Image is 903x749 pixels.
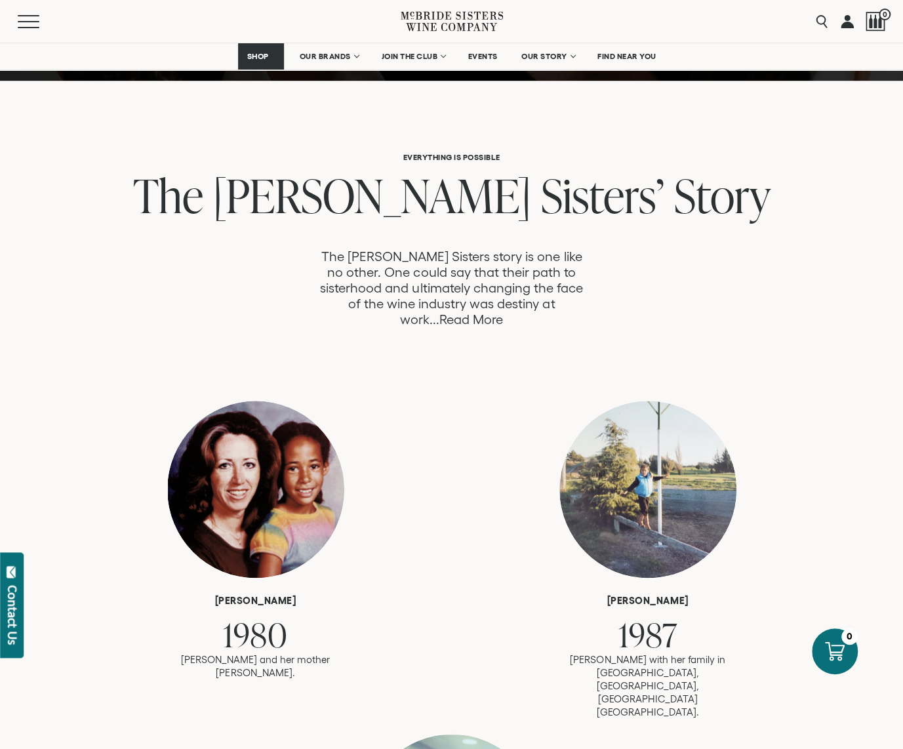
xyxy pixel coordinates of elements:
span: 0 [879,9,891,20]
span: EVENTS [468,52,498,61]
a: FIND NEAR YOU [589,43,665,70]
h6: [PERSON_NAME] [550,595,746,607]
span: OUR STORY [521,52,567,61]
h6: [PERSON_NAME] [157,595,354,607]
span: FIND NEAR YOU [597,52,656,61]
p: The [PERSON_NAME] Sisters story is one like no other. One could say that their path to sisterhood... [315,249,588,327]
div: Contact Us [6,585,19,645]
span: Sisters’ [540,163,664,227]
h6: Everything is Possible [83,153,819,161]
p: [PERSON_NAME] with her family in [GEOGRAPHIC_DATA], [GEOGRAPHIC_DATA], [GEOGRAPHIC_DATA] [GEOGRAP... [550,653,746,719]
span: Story [673,163,770,227]
span: 1987 [618,612,677,657]
span: The [132,163,203,227]
span: 1980 [223,612,288,657]
a: Read More [439,312,503,327]
button: Mobile Menu Trigger [18,15,65,28]
span: OUR BRANDS [299,52,350,61]
span: JOIN THE CLUB [381,52,437,61]
p: [PERSON_NAME] and her mother [PERSON_NAME]. [157,653,354,679]
span: [PERSON_NAME] [212,163,531,227]
a: OUR STORY [513,43,583,70]
a: EVENTS [460,43,506,70]
a: JOIN THE CLUB [372,43,453,70]
a: SHOP [238,43,284,70]
span: SHOP [247,52,269,61]
div: 0 [841,628,858,645]
a: OUR BRANDS [291,43,366,70]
